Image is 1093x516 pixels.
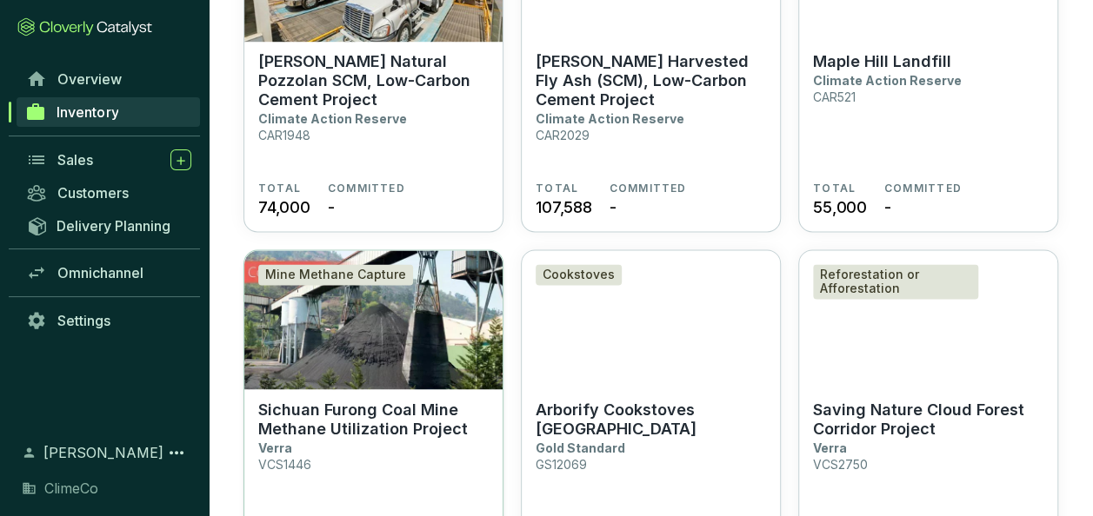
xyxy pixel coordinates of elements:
p: VCS1446 [258,456,311,471]
span: - [610,195,616,219]
span: Overview [57,70,122,88]
a: Delivery Planning [17,211,200,240]
a: Sales [17,145,200,175]
img: Sichuan Furong Coal Mine Methane Utilization Project [244,250,503,389]
p: CAR1948 [258,128,310,142]
p: Verra [258,440,292,454]
span: Customers [57,184,129,202]
p: CAR521 [813,89,856,104]
span: 107,588 [536,195,592,219]
span: ClimeCo [44,478,98,499]
span: Sales [57,151,93,169]
p: Climate Action Reserve [258,111,407,126]
span: TOTAL [536,182,578,195]
div: Reforestation or Afforestation [813,264,978,299]
p: Verra [813,440,847,454]
span: TOTAL [258,182,301,195]
p: Climate Action Reserve [536,111,684,126]
div: Cookstoves [536,264,622,285]
span: TOTAL [813,182,856,195]
span: 74,000 [258,195,310,219]
img: Arborify Cookstoves Togo [522,250,780,389]
img: Saving Nature Cloud Forest Corridor Project [799,250,1057,389]
div: Mine Methane Capture [258,264,413,285]
p: Arborify Cookstoves [GEOGRAPHIC_DATA] [536,400,766,438]
span: COMMITTED [328,182,405,195]
span: Inventory [57,103,118,121]
p: Climate Action Reserve [813,73,962,88]
a: Customers [17,178,200,208]
a: Inventory [17,97,200,127]
p: Gold Standard [536,440,625,454]
p: VCS2750 [813,456,868,471]
p: Sichuan Furong Coal Mine Methane Utilization Project [258,400,489,438]
a: Overview [17,64,200,94]
p: GS12069 [536,456,587,471]
p: Saving Nature Cloud Forest Corridor Project [813,400,1043,438]
a: Omnichannel [17,258,200,288]
span: - [328,195,335,219]
span: - [884,195,891,219]
p: CAR2029 [536,128,590,142]
p: [PERSON_NAME] Natural Pozzolan SCM, Low-Carbon Cement Project [258,52,489,109]
p: Maple Hill Landfill [813,52,951,71]
span: COMMITTED [884,182,962,195]
a: Settings [17,306,200,335]
span: Delivery Planning [57,217,170,235]
span: COMMITTED [610,182,687,195]
span: Omnichannel [57,264,143,281]
span: Settings [57,312,110,329]
span: 55,000 [813,195,867,219]
p: [PERSON_NAME] Harvested Fly Ash (SCM), Low-Carbon Cement Project [536,52,766,109]
span: [PERSON_NAME] [43,442,163,463]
